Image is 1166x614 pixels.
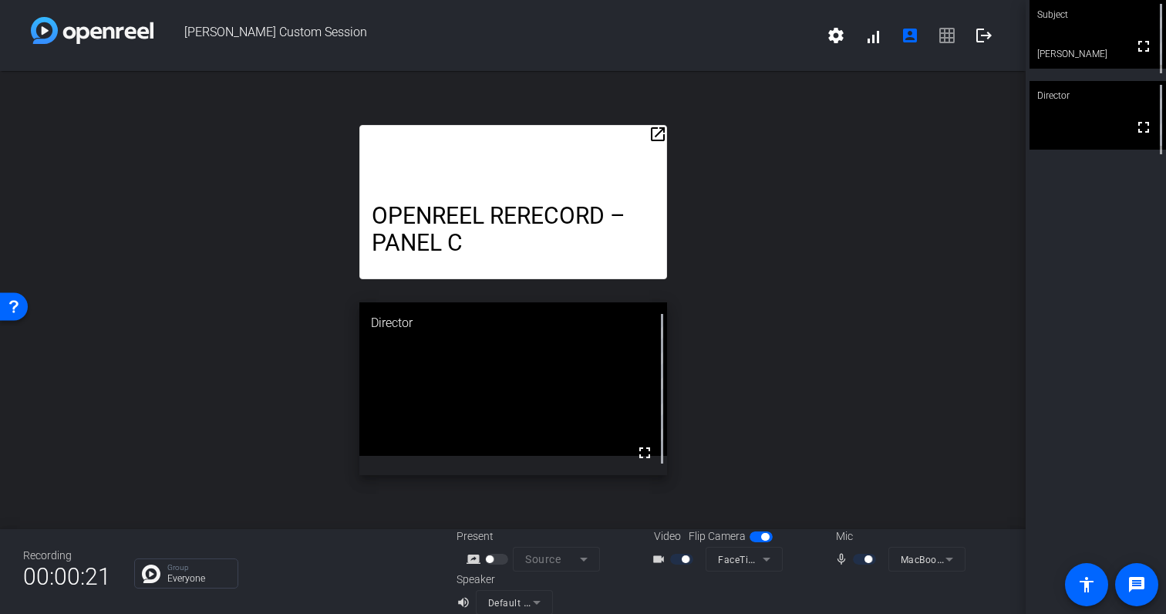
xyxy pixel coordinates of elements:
mat-icon: account_box [901,26,919,45]
span: [PERSON_NAME] Custom Session [153,17,817,54]
div: Director [1030,81,1166,110]
img: Chat Icon [142,565,160,583]
p: Everyone [167,574,230,583]
div: Present [457,528,611,545]
img: white-gradient.svg [31,17,153,44]
mat-icon: volume_up [457,593,475,612]
mat-icon: fullscreen [1134,118,1153,137]
mat-icon: mic_none [834,550,853,568]
span: 00:00:21 [23,558,111,595]
div: Recording [23,548,111,564]
p: OPENREEL RERECORD – PANEL C [372,202,655,256]
div: Director [359,302,667,344]
div: Speaker [457,572,549,588]
p: Group [167,564,230,572]
mat-icon: fullscreen [1134,37,1153,56]
mat-icon: logout [975,26,993,45]
mat-icon: screen_share_outline [467,550,485,568]
mat-icon: fullscreen [635,444,654,462]
mat-icon: settings [827,26,845,45]
mat-icon: videocam_outline [652,550,670,568]
div: Mic [821,528,975,545]
span: Video [654,528,681,545]
button: signal_cellular_alt [854,17,891,54]
mat-icon: open_in_new [649,125,667,143]
span: Flip Camera [689,528,746,545]
mat-icon: accessibility [1077,575,1096,594]
mat-icon: message [1127,575,1146,594]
